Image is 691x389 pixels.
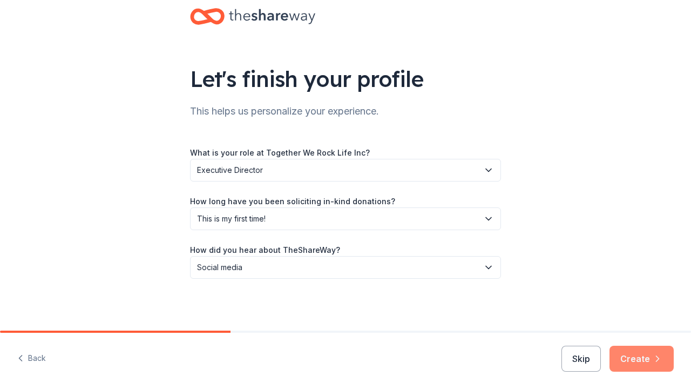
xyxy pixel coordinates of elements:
[190,159,501,182] button: Executive Director
[190,256,501,279] button: Social media
[609,346,674,372] button: Create
[190,245,340,256] label: How did you hear about TheShareWay?
[190,196,395,207] label: How long have you been soliciting in-kind donations?
[17,347,46,370] button: Back
[190,64,501,94] div: Let's finish your profile
[190,147,370,158] label: What is your role at Together We Rock Life Inc?
[197,212,479,225] span: This is my first time!
[197,164,479,177] span: Executive Director
[561,346,601,372] button: Skip
[197,261,479,274] span: Social media
[190,103,501,120] div: This helps us personalize your experience.
[190,207,501,230] button: This is my first time!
